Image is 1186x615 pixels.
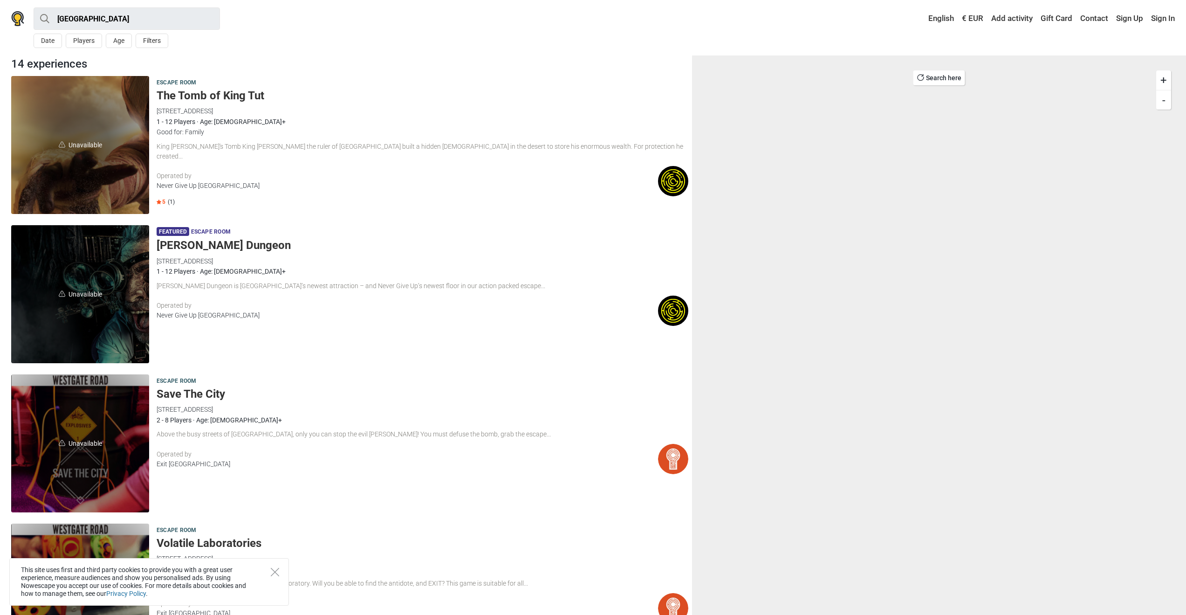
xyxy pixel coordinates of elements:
[157,376,196,387] span: Escape room
[191,227,231,237] span: Escape room
[59,141,65,148] img: unavailable
[11,225,149,363] span: Unavailable
[59,440,65,446] img: unavailable
[11,11,24,26] img: Nowescape logo
[157,449,658,459] div: Operated by
[157,301,658,311] div: Operated by
[11,76,149,214] a: unavailableUnavailable The Tomb of King Tut
[9,558,289,606] div: This site uses first and third party cookies to provide you with a great user experience, measure...
[157,256,688,266] div: [STREET_ADDRESS]
[157,117,688,127] div: 1 - 12 Players · Age: [DEMOGRAPHIC_DATA]+
[34,7,220,30] input: try “London”
[1156,70,1171,90] button: +
[157,415,688,425] div: 2 - 8 Players · Age: [DEMOGRAPHIC_DATA]+
[960,10,986,27] a: € EUR
[922,15,928,22] img: English
[66,34,102,48] button: Players
[11,225,149,363] a: unavailableUnavailable Dr Fitzakerley's Dungeon
[157,537,688,550] h5: Volatile Laboratories
[157,127,688,137] div: Good for: Family
[989,10,1035,27] a: Add activity
[59,290,65,297] img: unavailable
[34,34,62,48] button: Date
[157,239,688,252] h5: [PERSON_NAME] Dungeon
[157,579,688,588] div: You’re trapped and infected in a top secret laboratory. Will you be able to find the antidote, an...
[106,590,146,597] a: Privacy Policy
[157,553,688,564] div: [STREET_ADDRESS]
[658,296,688,326] img: Never Give Up Newcastle
[157,227,189,236] span: Featured
[919,10,956,27] a: English
[157,266,688,276] div: 1 - 12 Players · Age: [DEMOGRAPHIC_DATA]+
[168,198,175,206] span: (1)
[157,142,688,161] div: King [PERSON_NAME]'s Tomb King [PERSON_NAME] the ruler of [GEOGRAPHIC_DATA] built a hidden [DEMOG...
[11,374,149,512] a: unavailableUnavailable Save The City
[157,311,658,320] div: Never Give Up [GEOGRAPHIC_DATA]
[7,55,692,72] div: 14 experiences
[913,70,965,85] button: Search here
[157,459,658,469] div: Exit [GEOGRAPHIC_DATA]
[157,599,658,608] div: Operated by
[157,171,658,181] div: Operated by
[157,89,688,103] h5: The Tomb of King Tut
[1078,10,1111,27] a: Contact
[157,198,165,206] span: 5
[157,429,688,439] div: Above the busy streets of [GEOGRAPHIC_DATA], only you can stop the evil [PERSON_NAME]! You must d...
[1149,10,1175,27] a: Sign In
[11,76,149,214] span: Unavailable
[106,34,132,48] button: Age
[1038,10,1075,27] a: Gift Card
[136,34,168,48] button: Filters
[271,568,279,576] button: Close
[157,200,161,204] img: Star
[1114,10,1145,27] a: Sign Up
[157,387,688,401] h5: Save The City
[11,374,149,512] span: Unavailable
[157,404,688,415] div: [STREET_ADDRESS]
[157,281,688,291] div: [PERSON_NAME] Dungeon is [GEOGRAPHIC_DATA]’s newest attraction – and Never Give Up’s newest floor...
[1156,90,1171,110] button: -
[157,564,688,574] div: 2 - 6 Players · Age: [DEMOGRAPHIC_DATA]+
[157,525,196,536] span: Escape room
[658,166,688,196] img: Never Give Up Newcastle
[658,444,688,474] img: Exit Newcastle
[157,106,688,116] div: [STREET_ADDRESS]
[157,181,658,191] div: Never Give Up [GEOGRAPHIC_DATA]
[157,78,196,88] span: Escape room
